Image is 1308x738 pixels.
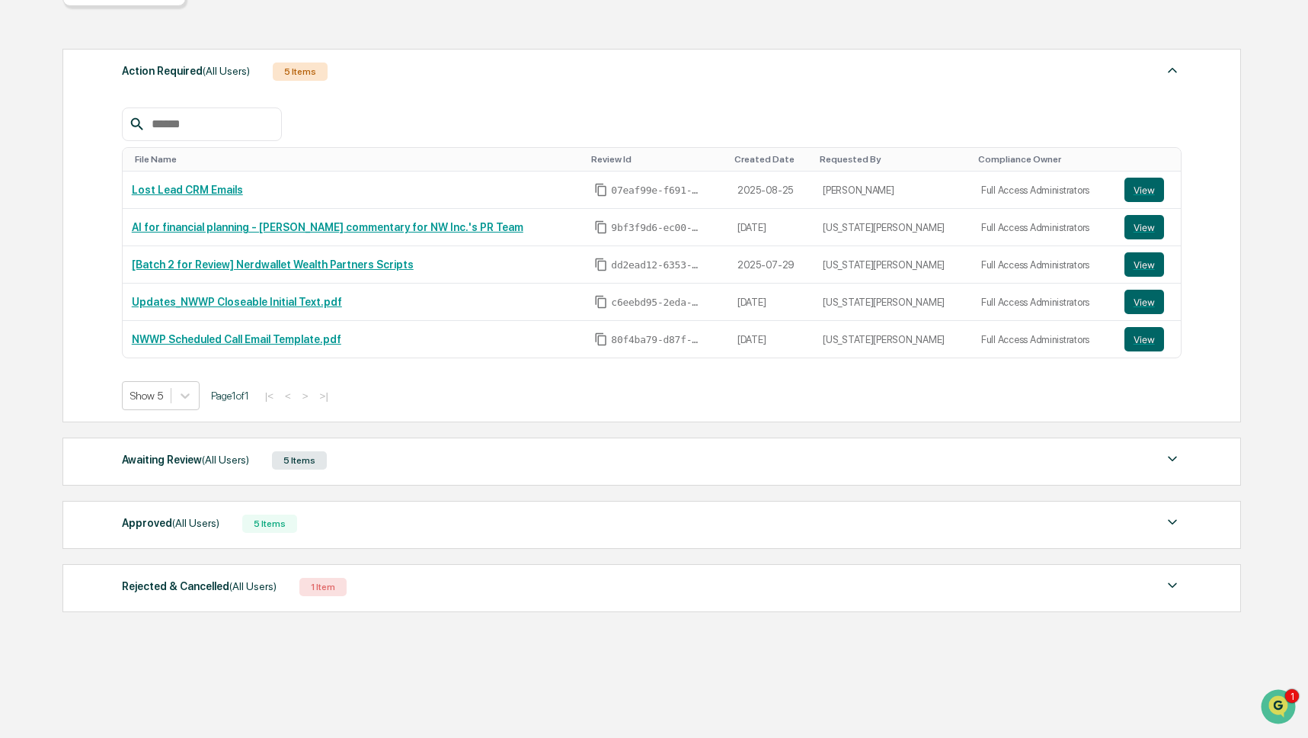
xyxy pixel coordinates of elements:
[132,184,243,196] a: Lost Lead CRM Emails
[104,265,195,292] a: 🗄️Attestations
[972,284,1115,321] td: Full Access Administrators
[1163,513,1182,531] img: caret
[728,172,814,209] td: 2025-08-25
[978,154,1109,165] div: Toggle SortBy
[1163,61,1182,79] img: caret
[1124,327,1172,351] a: View
[122,513,219,533] div: Approved
[1124,252,1172,277] a: View
[211,390,249,402] span: Page 1 of 1
[1124,215,1172,239] a: View
[1127,154,1175,165] div: Toggle SortBy
[30,300,96,315] span: Data Lookup
[594,295,608,309] span: Copy Id
[1124,327,1164,351] button: View
[611,222,702,234] span: 9bf3f9d6-ec00-4609-a326-e373718264ae
[1124,290,1164,314] button: View
[299,578,347,596] div: 1 Item
[152,337,184,348] span: Pylon
[611,297,702,309] span: c6eebd95-2eda-47bf-a497-3eb1b7318b58
[122,450,249,470] div: Awaiting Review
[1163,576,1182,595] img: caret
[728,284,814,321] td: [DATE]
[110,272,123,284] div: 🗄️
[1259,688,1300,729] iframe: Open customer support
[728,246,814,284] td: 2025-07-29
[69,117,250,132] div: Start new chat
[734,154,808,165] div: Toggle SortBy
[1124,178,1164,202] button: View
[972,246,1115,284] td: Full Access Administrators
[30,271,98,286] span: Preclearance
[814,172,972,209] td: [PERSON_NAME]
[1124,215,1164,239] button: View
[261,390,278,403] button: |<
[594,258,608,271] span: Copy Id
[9,265,104,292] a: 🖐️Preclearance
[126,207,132,220] span: •
[594,183,608,197] span: Copy Id
[272,451,327,470] div: 5 Items
[202,454,249,466] span: (All Users)
[122,61,250,81] div: Action Required
[15,32,277,56] p: How can we help?
[814,209,972,246] td: [US_STATE][PERSON_NAME]
[172,517,219,529] span: (All Users)
[298,390,313,403] button: >
[15,117,43,144] img: 1746055101610-c473b297-6a78-478c-a979-82029cc54cd1
[242,515,297,533] div: 5 Items
[611,334,702,346] span: 80f4ba79-d87f-4cb6-8458-b68e2bdb47c7
[126,271,189,286] span: Attestations
[1163,450,1182,468] img: caret
[122,576,277,596] div: Rejected & Cancelled
[1124,178,1172,202] a: View
[611,184,702,197] span: 07eaf99e-f691-4635-bec0-b07538373424
[132,221,523,233] a: AI for financial planning - [PERSON_NAME] commentary for NW Inc.'s PR Team
[273,63,328,81] div: 5 Items
[591,154,721,165] div: Toggle SortBy
[728,321,814,358] td: [DATE]
[280,390,296,403] button: <
[820,154,966,165] div: Toggle SortBy
[132,258,414,271] a: [Batch 2 for Review] Nerdwallet Wealth Partners Scripts
[728,209,814,246] td: [DATE]
[229,580,277,592] span: (All Users)
[135,154,580,165] div: Toggle SortBy
[972,172,1115,209] td: Full Access Administrators
[132,333,341,345] a: NWWP Scheduled Call Email Template.pdf
[9,294,102,321] a: 🔎Data Lookup
[15,272,27,284] div: 🖐️
[107,336,184,348] a: Powered byPylon
[259,121,277,140] button: Start new chat
[814,284,972,321] td: [US_STATE][PERSON_NAME]
[30,208,43,220] img: 1746055101610-c473b297-6a78-478c-a979-82029cc54cd1
[814,246,972,284] td: [US_STATE][PERSON_NAME]
[135,207,168,220] span: Aug 13
[972,321,1115,358] td: Full Access Administrators
[611,259,702,271] span: dd2ead12-6353-41e4-9b21-1b0cf20a9be1
[1124,252,1164,277] button: View
[132,296,342,308] a: Updates_NWWP Closeable Initial Text.pdf
[315,390,333,403] button: >|
[15,301,27,313] div: 🔎
[594,220,608,234] span: Copy Id
[236,166,277,184] button: See all
[594,332,608,346] span: Copy Id
[814,321,972,358] td: [US_STATE][PERSON_NAME]
[15,193,40,217] img: Jack Rasmussen
[972,209,1115,246] td: Full Access Administrators
[203,65,250,77] span: (All Users)
[15,169,102,181] div: Past conversations
[32,117,59,144] img: 8933085812038_c878075ebb4cc5468115_72.jpg
[1124,290,1172,314] a: View
[69,132,209,144] div: We're available if you need us!
[47,207,123,220] span: [PERSON_NAME]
